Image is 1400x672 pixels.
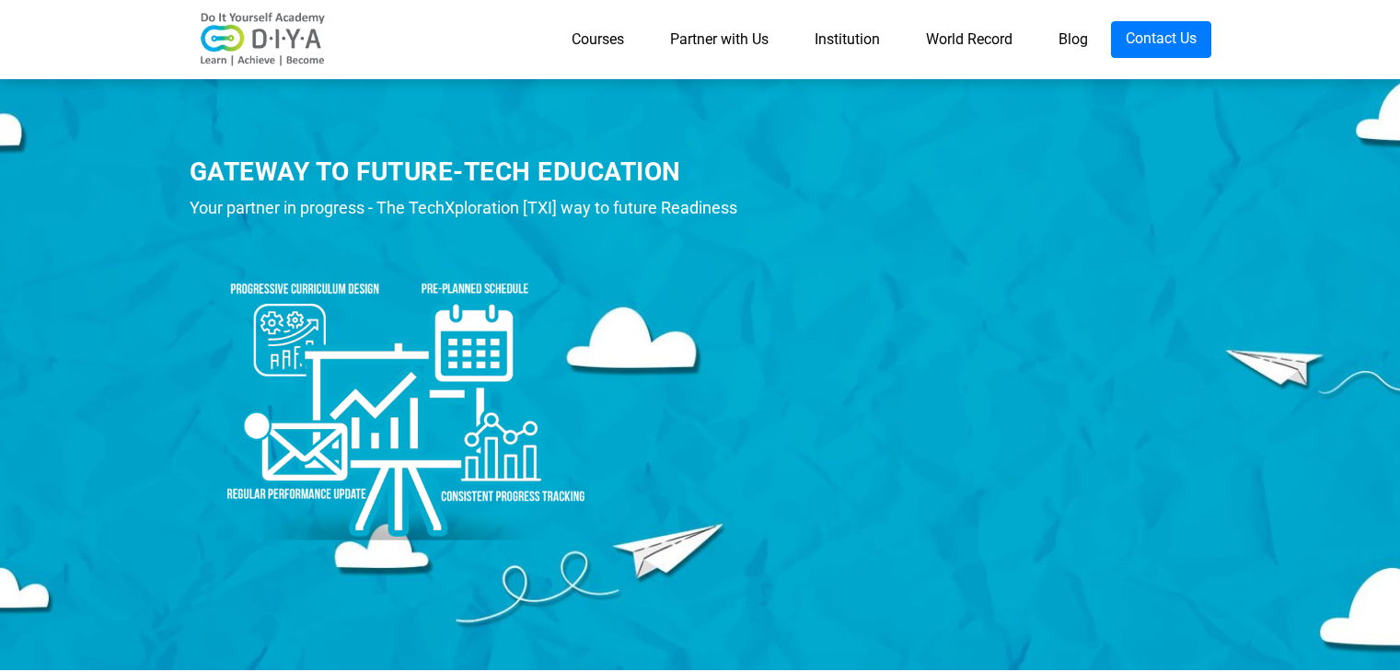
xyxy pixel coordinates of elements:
a: Blog [1036,21,1111,58]
img: ins-prod1.png [190,231,613,549]
img: logo-v2.png [190,12,337,67]
a: Institution [792,21,903,58]
div: Your partner in progress - The TechXploration [TXI] way to future Readiness [190,194,774,222]
div: GATEWAY TO FUTURE-TECH EDUCATION [190,154,774,190]
a: Courses [549,21,647,58]
a: World Record [903,21,1036,58]
a: Partner with Us [647,21,792,58]
a: Contact Us [1111,21,1211,58]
